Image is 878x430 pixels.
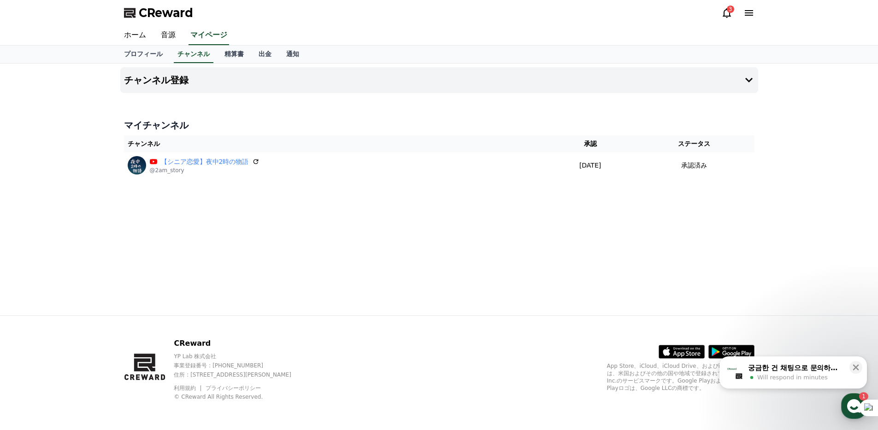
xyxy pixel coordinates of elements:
[117,26,153,45] a: ホーム
[153,26,183,45] a: 音源
[174,362,307,369] p: 事業登録番号 : [PHONE_NUMBER]
[174,393,307,401] p: © CReward All Rights Reserved.
[217,46,251,63] a: 精算書
[550,161,631,170] p: [DATE]
[189,26,229,45] a: マイページ
[279,46,306,63] a: 通知
[721,7,732,18] a: 3
[124,119,754,132] h4: マイチャンネル
[117,46,170,63] a: プロフィール
[139,6,193,20] span: CReward
[174,338,307,349] p: CReward
[124,135,546,152] th: チャンネル
[124,6,193,20] a: CReward
[128,156,146,174] img: 【シニア恋愛】夜中2時の物語
[607,362,754,392] p: App Store、iCloud、iCloud Drive、およびiTunes Storeは、米国およびその他の国や地域で登録されているApple Inc.のサービスマークです。Google P...
[174,46,213,63] a: チャンネル
[681,161,707,170] p: 承認済み
[206,385,261,391] a: プライバシーポリシー
[174,371,307,378] p: 住所 : [STREET_ADDRESS][PERSON_NAME]
[546,135,635,152] th: 承認
[174,385,203,391] a: 利用規約
[727,6,734,13] div: 3
[251,46,279,63] a: 出金
[150,167,260,174] p: @2am_story
[120,67,758,93] button: チャンネル登録
[174,353,307,360] p: YP Lab 株式会社
[161,157,249,167] a: 【シニア恋愛】夜中2時の物語
[634,135,754,152] th: ステータス
[124,75,189,85] h4: チャンネル登録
